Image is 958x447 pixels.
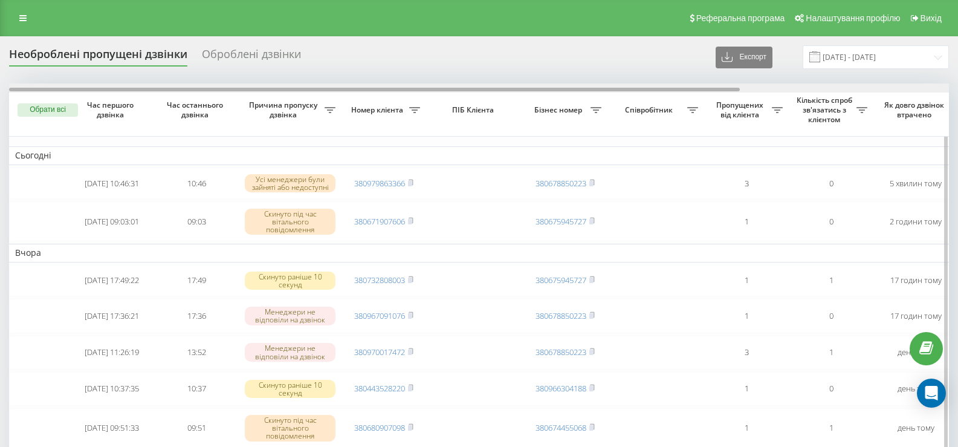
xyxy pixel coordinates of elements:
td: 17:49 [154,265,239,297]
span: Як довго дзвінок втрачено [883,100,948,119]
span: Номер клієнта [348,105,409,115]
a: 380674455068 [536,422,586,433]
td: 1 [789,265,873,297]
span: Кількість спроб зв'язатись з клієнтом [795,96,856,124]
td: [DATE] 17:49:22 [70,265,154,297]
div: Скинуто під час вітального повідомлення [245,415,335,442]
a: 380979863366 [354,178,405,189]
button: Експорт [716,47,772,68]
span: Причина пропуску дзвінка [245,100,325,119]
div: Необроблені пропущені дзвінки [9,48,187,67]
td: [DATE] 09:03:01 [70,201,154,241]
span: Бізнес номер [529,105,591,115]
td: 10:37 [154,372,239,406]
div: Менеджери не відповіли на дзвінок [245,343,335,361]
a: 380678850223 [536,178,586,189]
td: 0 [789,201,873,241]
a: 380443528220 [354,383,405,394]
button: Обрати всі [18,103,78,117]
a: 380671907606 [354,216,405,227]
span: Пропущених від клієнта [710,100,772,119]
td: 13:52 [154,336,239,370]
span: Співробітник [613,105,687,115]
td: 1 [789,336,873,370]
td: 1 [704,265,789,297]
a: 380680907098 [354,422,405,433]
span: Час першого дзвінка [79,100,144,119]
td: 17 годин тому [873,265,958,297]
td: 5 хвилин тому [873,168,958,200]
td: 0 [789,372,873,406]
td: 09:03 [154,201,239,241]
td: [DATE] 10:46:31 [70,168,154,200]
div: Скинуто раніше 10 секунд [245,380,335,398]
a: 380970017472 [354,347,405,357]
a: 380967091076 [354,310,405,321]
td: [DATE] 10:37:35 [70,372,154,406]
div: Open Intercom Messenger [917,379,946,408]
span: Налаштування профілю [806,13,900,23]
div: Усі менеджери були зайняті або недоступні [245,174,335,192]
span: ПІБ Клієнта [436,105,513,115]
span: Реферальна програма [696,13,785,23]
a: 380732808003 [354,275,405,285]
a: 380675945727 [536,216,586,227]
td: [DATE] 11:26:19 [70,336,154,370]
a: 380675945727 [536,275,586,285]
td: 10:46 [154,168,239,200]
td: 17:36 [154,299,239,333]
td: 1 [704,201,789,241]
span: Вихід [921,13,942,23]
span: Час останнього дзвінка [164,100,229,119]
td: 17 годин тому [873,299,958,333]
td: 3 [704,336,789,370]
td: 0 [789,168,873,200]
div: Скинуто раніше 10 секунд [245,272,335,290]
td: 1 [704,299,789,333]
div: Оброблені дзвінки [202,48,301,67]
a: 380678850223 [536,310,586,321]
td: 2 години тому [873,201,958,241]
a: 380966304188 [536,383,586,394]
div: Менеджери не відповіли на дзвінок [245,307,335,325]
td: 3 [704,168,789,200]
td: день тому [873,372,958,406]
td: день тому [873,336,958,370]
a: 380678850223 [536,347,586,357]
div: Скинуто під час вітального повідомлення [245,209,335,235]
td: 0 [789,299,873,333]
td: 1 [704,372,789,406]
td: [DATE] 17:36:21 [70,299,154,333]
